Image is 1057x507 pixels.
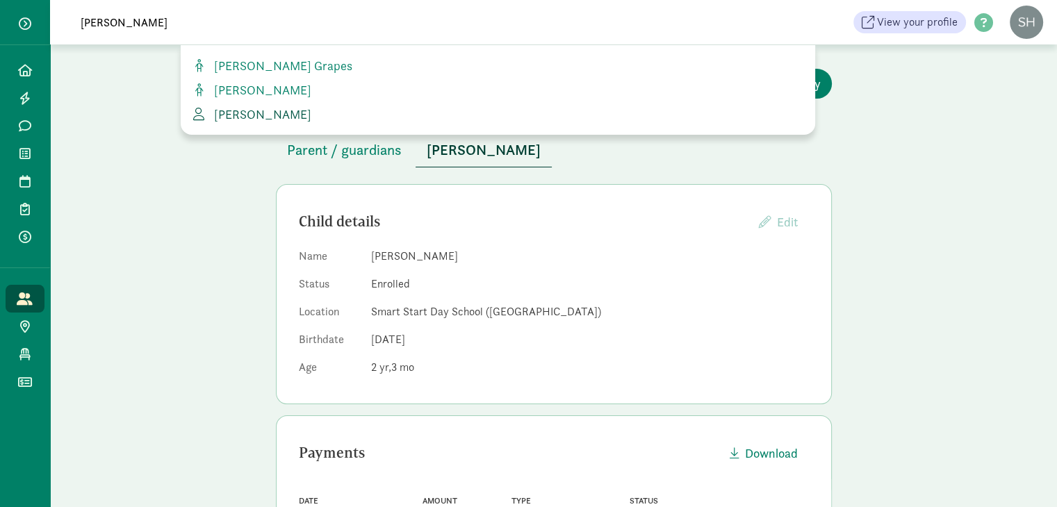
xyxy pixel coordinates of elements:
[299,442,719,464] div: Payments
[208,82,311,98] span: [PERSON_NAME]
[427,139,541,161] span: [PERSON_NAME]
[208,106,311,122] span: [PERSON_NAME]
[371,248,809,265] dd: [PERSON_NAME]
[391,360,414,374] span: 3
[371,360,391,374] span: 2
[192,56,804,75] a: [PERSON_NAME] Grapes
[853,11,966,33] a: View your profile
[371,304,809,320] dd: Smart Start Day School ([GEOGRAPHIC_DATA])
[299,210,748,233] div: Child details
[287,139,402,161] span: Parent / guardians
[299,359,360,381] dt: Age
[208,58,352,74] span: [PERSON_NAME] Grapes
[299,496,318,506] span: Date
[276,133,413,167] button: Parent / guardians
[299,304,360,326] dt: Location
[371,332,405,347] span: [DATE]
[299,248,360,270] dt: Name
[299,276,360,298] dt: Status
[416,133,552,167] button: [PERSON_NAME]
[877,14,958,31] span: View your profile
[192,105,804,124] a: [PERSON_NAME]
[748,207,809,237] button: Edit
[423,496,457,506] span: Amount
[777,214,798,230] span: Edit
[276,142,413,158] a: Parent / guardians
[511,496,531,506] span: Type
[630,496,658,506] span: Status
[371,276,809,292] dd: Enrolled
[416,142,552,158] a: [PERSON_NAME]
[988,440,1057,507] iframe: Chat Widget
[745,444,798,463] span: Download
[72,8,462,36] input: Search for a family, child or location
[719,438,809,468] button: Download
[192,81,804,99] a: [PERSON_NAME]
[299,331,360,354] dt: Birthdate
